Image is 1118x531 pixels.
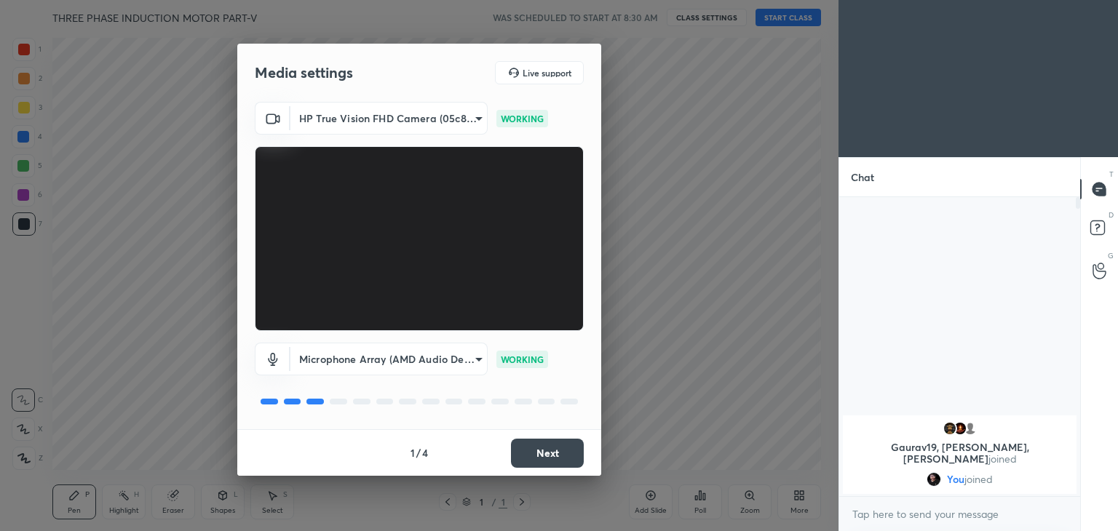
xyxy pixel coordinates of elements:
p: Gaurav19, [PERSON_NAME], [PERSON_NAME] [852,442,1068,465]
img: daa425374cb446028a250903ee68cc3a.jpg [953,421,967,436]
img: default.png [963,421,978,436]
h5: Live support [523,68,571,77]
span: joined [988,452,1017,466]
p: WORKING [501,112,544,125]
p: D [1109,209,1114,220]
div: HP True Vision FHD Camera (05c8:0441) [290,102,488,135]
h4: / [416,445,421,460]
span: You [947,474,964,485]
p: WORKING [501,353,544,366]
h4: 1 [411,445,415,460]
p: G [1108,250,1114,261]
img: 5ced908ece4343448b4c182ab94390f6.jpg [927,472,941,487]
h2: Media settings [255,63,353,82]
div: grid [839,412,1080,497]
img: a803e157896943a7b44a106eca0c0f29.png [943,421,957,436]
p: T [1109,169,1114,180]
p: Chat [839,158,886,196]
button: Next [511,439,584,468]
div: HP True Vision FHD Camera (05c8:0441) [290,343,488,375]
span: joined [964,474,993,485]
h4: 4 [422,445,428,460]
